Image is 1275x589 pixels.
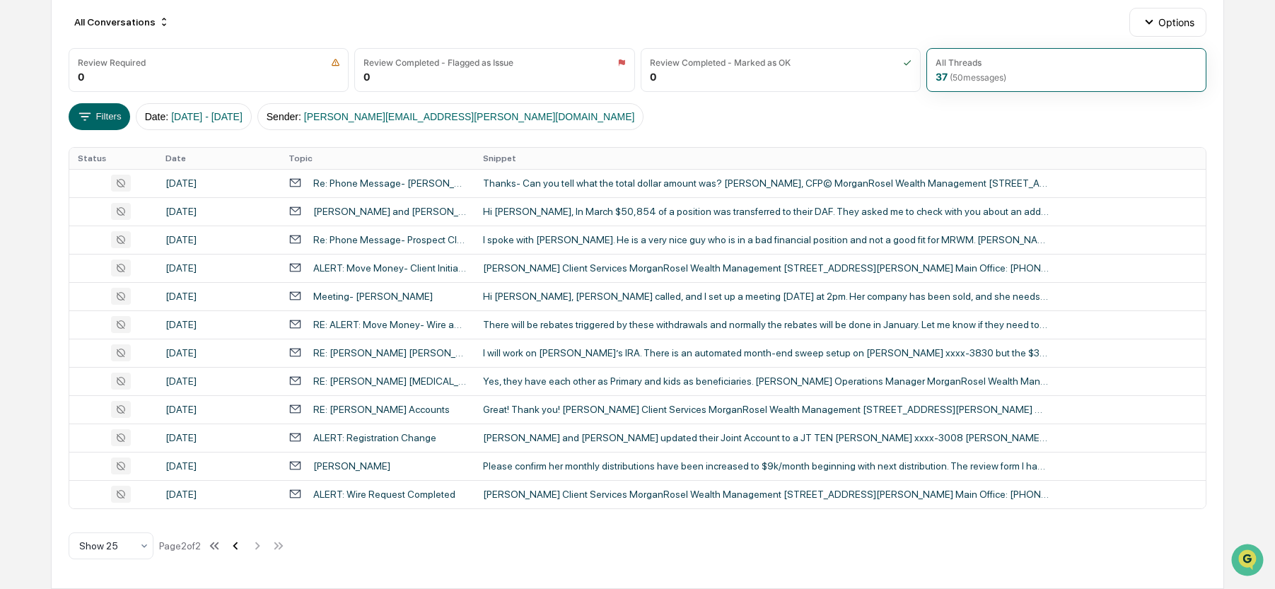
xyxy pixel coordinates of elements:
[483,177,1049,189] div: Thanks- Can you tell what the total dollar amount was? [PERSON_NAME], CFP© MorganRosel Wealth Man...
[165,460,272,472] div: [DATE]
[78,57,146,68] div: Review Required
[69,11,175,33] div: All Conversations
[28,178,91,192] span: Preclearance
[483,319,1049,330] div: There will be rebates triggered by these withdrawals and normally the rebates will be done in Jan...
[483,489,1049,500] div: [PERSON_NAME] Client Services MorganRosel Wealth Management [STREET_ADDRESS][PERSON_NAME] Main Of...
[483,432,1049,443] div: [PERSON_NAME] and [PERSON_NAME] updated their Joint Account to a JT TEN [PERSON_NAME] xxxx-3008 [...
[313,234,466,245] div: Re: Phone Message- Prospect Client
[483,262,1049,274] div: [PERSON_NAME] Client Services MorganRosel Wealth Management [STREET_ADDRESS][PERSON_NAME] Main Of...
[8,173,97,198] a: 🖐️Preclearance
[280,148,475,169] th: Topic
[157,148,280,169] th: Date
[69,103,130,130] button: Filters
[103,180,114,191] div: 🗄️
[650,71,656,83] div: 0
[903,58,912,67] img: icon
[171,111,243,122] span: [DATE] - [DATE]
[159,540,201,552] div: Page 2 of 2
[100,239,171,250] a: Powered byPylon
[313,432,436,443] div: ALERT: Registration Change
[936,57,982,68] div: All Threads
[304,111,635,122] span: [PERSON_NAME][EMAIL_ADDRESS][PERSON_NAME][DOMAIN_NAME]
[483,404,1049,415] div: Great! Thank you! [PERSON_NAME] Client Services MorganRosel Wealth Management [STREET_ADDRESS][PE...
[257,103,644,130] button: Sender:[PERSON_NAME][EMAIL_ADDRESS][PERSON_NAME][DOMAIN_NAME]
[97,173,181,198] a: 🗄️Attestations
[117,178,175,192] span: Attestations
[363,71,370,83] div: 0
[313,206,466,217] div: [PERSON_NAME] and [PERSON_NAME] [PERSON_NAME]
[78,71,84,83] div: 0
[165,432,272,443] div: [DATE]
[483,460,1049,472] div: Please confirm her monthly distributions have been increased to $9k/month beginning with next dis...
[650,57,791,68] div: Review Completed - Marked as OK
[14,30,257,52] p: How can we help?
[617,58,626,67] img: icon
[165,177,272,189] div: [DATE]
[313,489,455,500] div: ALERT: Wire Request Completed
[313,404,450,415] div: RE: [PERSON_NAME] Accounts
[165,489,272,500] div: [DATE]
[313,291,433,302] div: Meeting- [PERSON_NAME]
[165,404,272,415] div: [DATE]
[483,375,1049,387] div: Yes, they have each other as Primary and kids as beneficiaries. [PERSON_NAME] Operations Manager ...
[48,122,179,134] div: We're available if you need us!
[240,112,257,129] button: Start new chat
[165,319,272,330] div: [DATE]
[483,234,1049,245] div: I spoke with [PERSON_NAME]. He is a very nice guy who is in a bad financial position and not a go...
[313,262,466,274] div: ALERT: Move Money- Client Initiated
[936,71,1006,83] div: 37
[483,347,1049,358] div: I will work on [PERSON_NAME]’s IRA. There is an automated month-end sweep setup on [PERSON_NAME] ...
[331,58,340,67] img: icon
[165,206,272,217] div: [DATE]
[165,347,272,358] div: [DATE]
[483,206,1049,217] div: Hi [PERSON_NAME], In March $50,854 of a position was transferred to their DAF. They asked me to c...
[165,234,272,245] div: [DATE]
[313,319,466,330] div: RE: ALERT: Move Money- Wire and Journal for [PERSON_NAME]
[141,240,171,250] span: Pylon
[483,291,1049,302] div: Hi [PERSON_NAME], [PERSON_NAME] called, and I set up a meeting [DATE] at 2pm. Her company has bee...
[475,148,1205,169] th: Snippet
[313,177,466,189] div: Re: Phone Message- [PERSON_NAME] [PERSON_NAME]
[14,180,25,191] div: 🖐️
[313,460,390,472] div: [PERSON_NAME]
[28,205,89,219] span: Data Lookup
[1129,8,1206,36] button: Options
[313,347,466,358] div: RE: [PERSON_NAME] [PERSON_NAME]
[165,291,272,302] div: [DATE]
[14,108,40,134] img: 1746055101610-c473b297-6a78-478c-a979-82029cc54cd1
[165,375,272,387] div: [DATE]
[1230,542,1268,581] iframe: Open customer support
[950,72,1006,83] span: ( 50 messages)
[48,108,232,122] div: Start new chat
[363,57,513,68] div: Review Completed - Flagged as Issue
[69,148,157,169] th: Status
[8,199,95,225] a: 🔎Data Lookup
[14,206,25,218] div: 🔎
[313,375,466,387] div: RE: [PERSON_NAME] [MEDICAL_DATA] RMD
[165,262,272,274] div: [DATE]
[136,103,252,130] button: Date:[DATE] - [DATE]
